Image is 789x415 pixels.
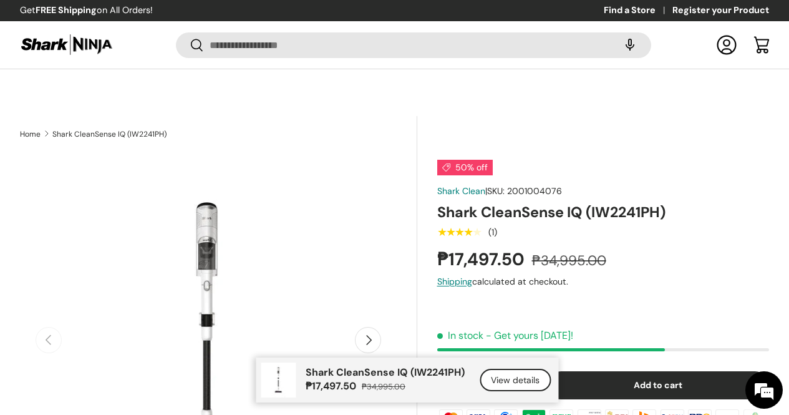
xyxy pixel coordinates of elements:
a: Find a Store [604,4,672,17]
span: In stock [437,329,483,342]
a: View details [480,369,551,392]
s: ₱34,995.00 [532,251,606,270]
img: Shark Ninja Philippines [20,32,114,57]
div: calculated at checkout. [437,275,769,288]
a: Shark Clean [437,185,485,197]
p: - Get yours [DATE]! [486,329,573,342]
a: Register your Product [672,4,769,17]
s: ₱34,995.00 [362,381,405,392]
strong: ₱17,497.50 [306,379,359,393]
h1: Shark CleanSense IQ (IW2241PH) [437,203,769,222]
div: (1) [488,228,497,237]
strong: ₱17,497.50 [437,248,528,271]
button: Add to cart [547,371,769,399]
strong: FREE Shipping [36,4,97,16]
nav: Breadcrumbs [20,129,417,140]
span: SKU: [487,185,505,197]
span: 50% off [437,160,493,175]
span: | [485,185,562,197]
span: ★★★★★ [437,226,482,238]
p: Shark CleanSense IQ (IW2241PH) [306,366,465,378]
span: 2001004076 [507,185,562,197]
div: 4.0 out of 5.0 stars [437,227,482,238]
a: Shark CleanSense IQ (IW2241PH) [52,130,167,138]
p: Get on All Orders! [20,4,153,17]
a: Shipping [437,276,472,287]
speech-search-button: Search by voice [610,31,650,59]
a: Home [20,130,41,138]
img: shark-kion-iw2241-full-view-shark-ninja-philippines [261,363,296,398]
